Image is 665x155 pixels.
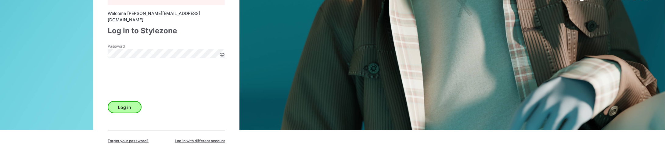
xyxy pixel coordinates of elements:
[108,10,225,23] div: Welcome [PERSON_NAME][EMAIL_ADDRESS][DOMAIN_NAME]
[175,138,225,144] span: Log in with different account
[108,44,150,49] label: Password
[108,25,225,36] div: Log in to Stylezone
[108,101,142,113] button: Log in
[108,138,149,144] span: Forget your password?
[108,67,200,91] iframe: reCAPTCHA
